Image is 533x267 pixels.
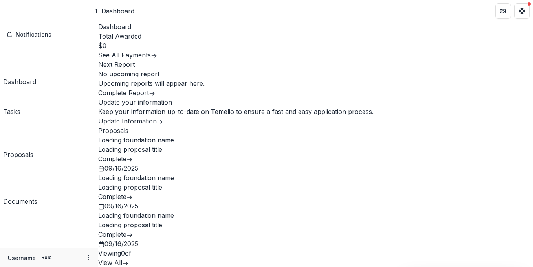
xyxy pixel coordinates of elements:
[3,150,33,159] div: Proposals
[514,3,530,19] button: Get Help
[3,90,20,116] a: Tasks
[3,28,95,41] button: Notifications
[98,173,533,182] p: Loading foundation name
[98,145,162,153] a: Loading proposal title
[39,254,54,261] p: Role
[3,77,36,87] div: Dashboard
[3,44,36,87] a: Dashboard
[104,202,138,210] span: 09/16/2025
[98,22,533,31] h1: Dashboard
[98,107,533,116] h3: Keep your information up-to-date on Temelio to ensure a fast and easy application process.
[98,135,533,145] p: Loading foundation name
[98,126,533,135] h2: Proposals
[3,197,37,206] div: Documents
[84,253,93,262] button: More
[98,69,533,79] h3: No upcoming report
[98,259,128,267] a: View All
[98,221,162,229] a: Loading proposal title
[98,31,533,41] h2: Total Awarded
[98,117,163,125] a: Update Information
[98,249,533,258] p: Viewing 0 of
[98,41,533,50] h3: $0
[98,89,155,97] a: Complete Report
[98,193,133,201] a: Complete
[98,98,533,107] h2: Update your information
[98,183,162,191] a: Loading proposal title
[16,31,92,38] span: Notifications
[98,79,533,88] p: Upcoming reports will appear here.
[8,254,36,262] p: Username
[98,211,533,220] p: Loading foundation name
[98,60,533,69] h2: Next Report
[98,155,133,163] a: Complete
[101,6,134,16] nav: breadcrumb
[104,164,138,172] span: 09/16/2025
[98,230,133,238] a: Complete
[3,107,20,116] div: Tasks
[104,240,138,248] span: 09/16/2025
[101,6,134,16] div: Dashboard
[3,120,33,159] a: Proposals
[98,50,157,60] button: See All Payments
[495,3,511,19] button: Partners
[3,162,37,206] a: Documents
